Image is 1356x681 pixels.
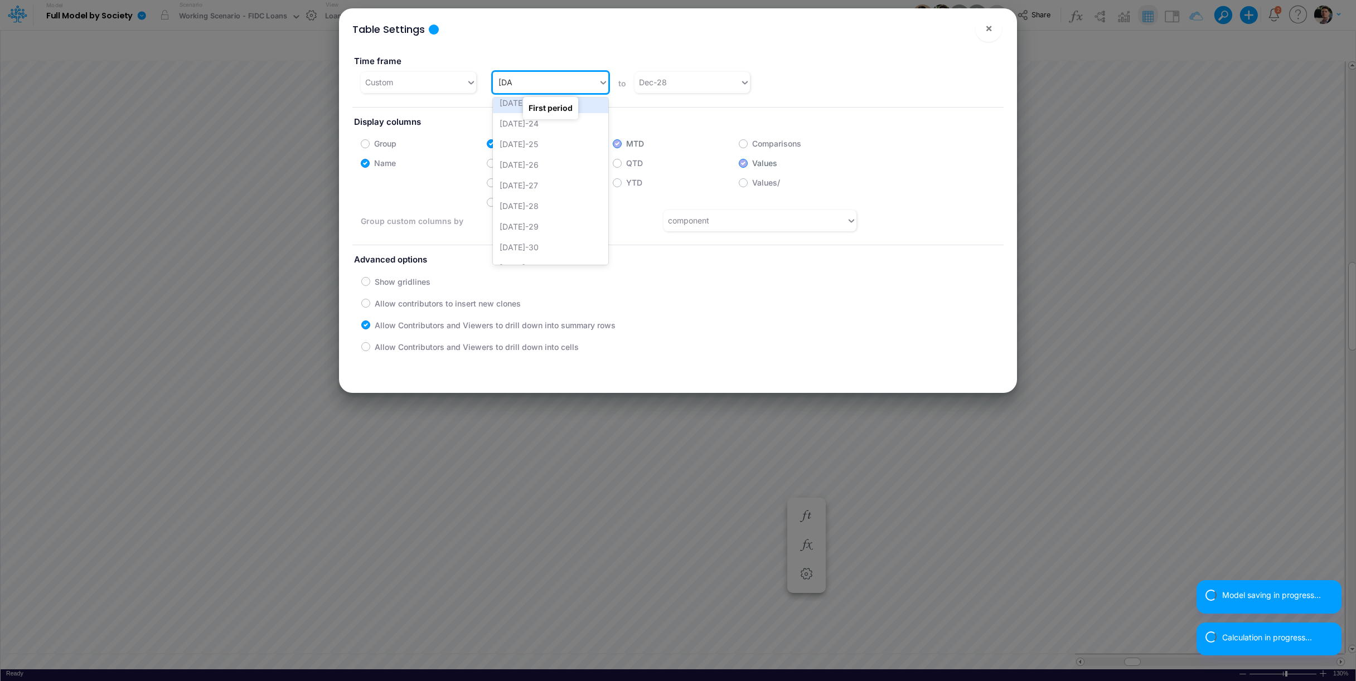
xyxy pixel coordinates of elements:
[493,93,608,113] div: [DATE]-23
[493,237,608,257] div: [DATE]-30
[493,113,608,134] div: [DATE]-24
[752,138,801,149] label: Comparisons
[352,250,1004,270] label: Advanced options
[668,215,709,226] div: component
[374,157,396,169] label: Name
[375,341,579,353] label: Allow Contributors and Viewers to drill down into cells
[352,51,670,72] label: Time frame
[365,76,393,88] div: Custom
[639,76,667,88] div: Dec-28
[493,134,608,154] div: [DATE]-25
[493,154,608,175] div: [DATE]-26
[1222,589,1333,601] div: Model saving in progress...
[361,215,529,227] label: Group custom columns by
[752,157,777,169] label: Values
[429,25,439,35] div: Tooltip anchor
[985,21,992,35] span: ×
[375,319,616,331] label: Allow Contributors and Viewers to drill down into summary rows
[617,77,626,89] label: to
[493,216,608,237] div: [DATE]-29
[375,276,430,288] label: Show gridlines
[375,298,521,309] label: Allow contributors to insert new clones
[752,177,780,188] label: Values/
[975,15,1002,42] button: Close
[493,196,608,216] div: [DATE]-28
[626,157,643,169] label: QTD
[374,138,396,149] label: Group
[626,138,644,149] label: MTD
[626,177,642,188] label: YTD
[493,175,608,196] div: [DATE]-27
[352,112,1004,133] label: Display columns
[1222,631,1333,643] div: Calculation in progress...
[529,103,573,113] strong: First period
[493,257,608,278] div: [DATE]-31
[352,22,425,37] div: Table Settings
